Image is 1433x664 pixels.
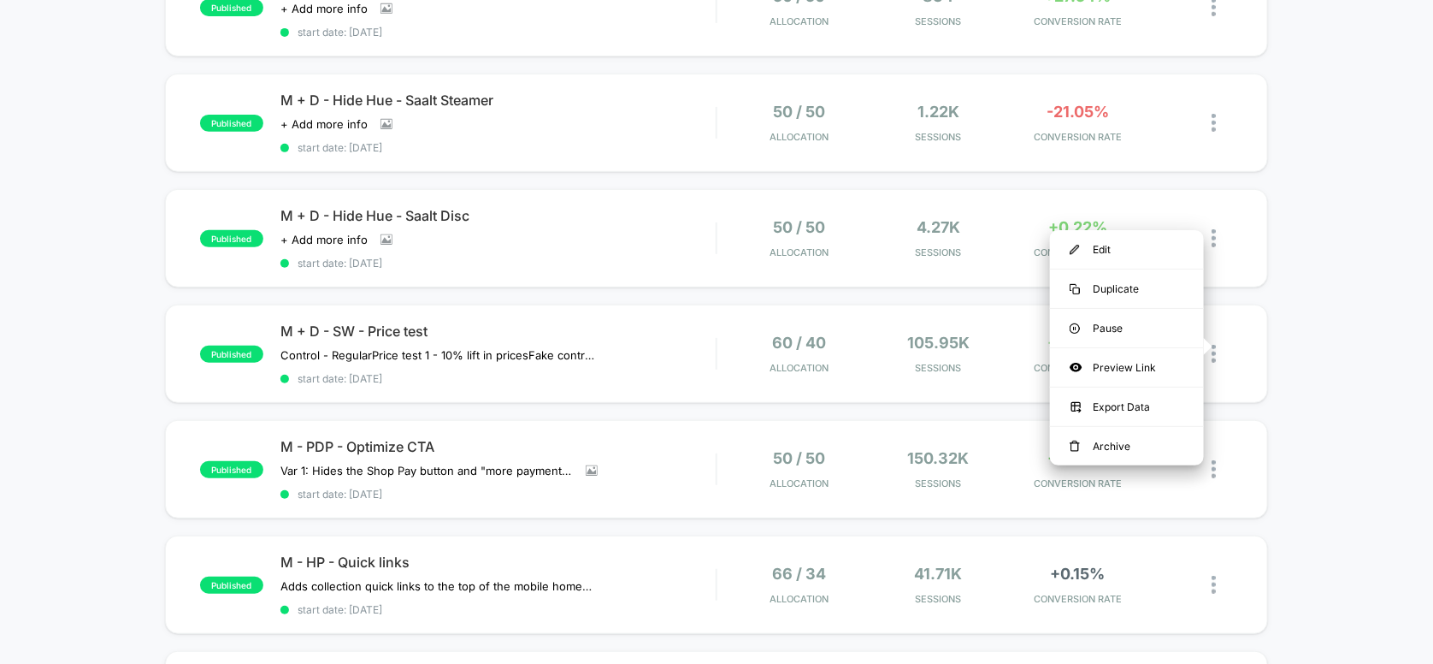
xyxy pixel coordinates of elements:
span: Adds collection quick links to the top of the mobile homepage [280,579,598,593]
span: Sessions [873,593,1004,605]
span: CONVERSION RATE [1012,131,1143,143]
span: M + D - SW - Price test [280,323,716,340]
img: close [1212,345,1216,363]
span: CONVERSION RATE [1012,477,1143,489]
span: 50 / 50 [774,103,826,121]
img: menu [1070,441,1080,453]
div: Pause [1050,309,1204,347]
span: -21.05% [1047,103,1109,121]
span: Allocation [770,362,829,374]
span: CONVERSION RATE [1012,15,1143,27]
img: menu [1070,284,1080,294]
img: menu [1070,323,1080,334]
span: Allocation [770,15,829,27]
span: Allocation [770,477,829,489]
div: Export Data [1050,388,1204,426]
span: Control - RegularPrice test 1 - 10% lift in pricesFake control - Removes upsells in CartPrice tes... [280,348,598,362]
span: start date: [DATE] [280,257,716,270]
span: start date: [DATE] [280,603,716,616]
span: start date: [DATE] [280,26,716,39]
span: start date: [DATE] [280,141,716,154]
span: Sessions [873,477,1004,489]
span: CONVERSION RATE [1012,362,1143,374]
span: Sessions [873,15,1004,27]
span: +0.22% [1048,218,1107,236]
span: CONVERSION RATE [1012,593,1143,605]
span: CONVERSION RATE [1012,246,1143,258]
span: 41.71k [915,565,963,583]
img: menu [1070,245,1080,255]
span: Sessions [873,246,1004,258]
span: Allocation [770,246,829,258]
span: 50 / 50 [774,218,826,236]
div: Duplicate [1050,270,1204,308]
span: + Add more info [280,2,368,15]
span: 66 / 34 [773,565,827,583]
span: M + D - Hide Hue - Saalt Steamer [280,92,716,109]
span: Allocation [770,593,829,605]
span: Var 1: Hides the Shop Pay button and "more payment options" link on PDPsVar 2: Change the CTA col... [280,464,573,477]
img: close [1212,114,1216,132]
span: 150.32k [908,449,970,467]
span: 105.95k [907,334,970,352]
span: M - HP - Quick links [280,554,716,571]
span: M + D - Hide Hue - Saalt Disc [280,207,716,224]
img: close [1212,576,1216,594]
img: close [1212,229,1216,247]
img: close [1212,460,1216,478]
span: 1.22k [917,103,959,121]
span: start date: [DATE] [280,488,716,501]
span: start date: [DATE] [280,372,716,385]
span: Sessions [873,131,1004,143]
span: 4.27k [917,218,960,236]
span: +0.15% [1051,565,1106,583]
div: Edit [1050,230,1204,269]
span: Allocation [770,131,829,143]
div: Preview Link [1050,348,1204,387]
span: M - PDP - Optimize CTA [280,438,716,455]
span: 50 / 50 [774,449,826,467]
span: 60 / 40 [773,334,827,352]
div: Archive [1050,427,1204,465]
span: Sessions [873,362,1004,374]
